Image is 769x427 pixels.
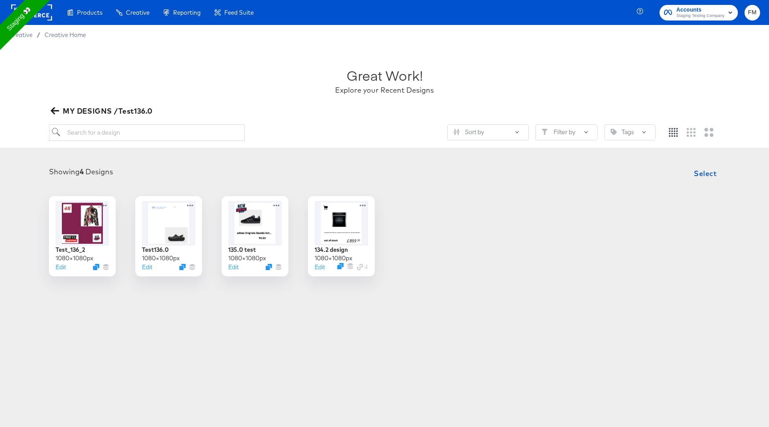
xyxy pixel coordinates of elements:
div: Test_136_21080×1080pxEditDuplicate [49,196,116,276]
div: Test136.0 [142,246,169,254]
span: Feed Suite [224,9,254,16]
svg: Duplicate [93,264,99,270]
svg: Filter [542,129,548,135]
div: Great Work! [347,66,423,85]
svg: Duplicate [179,264,186,270]
span: Select [694,167,716,180]
svg: Duplicate [337,263,344,269]
button: FM [745,5,760,21]
div: 1080 × 1080 px [228,254,266,263]
span: FM [748,8,757,18]
div: Test_136_2 [56,246,85,254]
svg: Sliders [453,129,460,135]
strong: 4 [80,167,84,176]
span: Accounts [676,5,724,15]
span: Reporting [173,9,201,16]
div: Test136.01080×1080pxEditDuplicate [135,196,202,276]
div: Showing Designs [49,167,113,177]
div: 1080 × 1080 px [315,254,352,263]
div: Explore your Recent Designs [335,85,434,95]
span: MY DESIGNS /Test136.0 [53,105,153,117]
button: Edit [228,263,239,271]
span: Products [77,9,102,16]
div: 1080 × 1080 px [142,254,180,263]
div: 134.2 design [315,246,348,254]
button: Edit [315,263,325,271]
svg: Medium grid [687,128,696,137]
button: Edit [56,263,66,271]
svg: Large grid [704,128,713,137]
button: Edit [142,263,152,271]
button: TagTags [604,124,656,140]
button: AccountsStaging Testing Company [660,5,738,21]
button: Select [690,164,720,182]
span: Staging Testing Company [676,12,724,20]
div: 1080 × 1080 px [56,254,93,263]
span: Creative [9,31,32,38]
div: 134.2 design1080×1080pxEditDuplicateLink 4 [308,196,375,276]
input: Search for a design [49,124,245,141]
svg: Link [357,264,363,270]
button: FilterFilter by [535,124,598,140]
span: / [32,31,45,38]
button: SlidersSort by [447,124,529,140]
div: 4 [357,263,368,271]
svg: Tag [611,129,617,135]
div: 135.0 test [228,246,256,254]
div: 135.0 test1080×1080pxEditDuplicate [222,196,288,276]
svg: Duplicate [266,264,272,270]
a: Creative Home [45,31,86,38]
button: MY DESIGNS /Test136.0 [49,105,156,117]
span: Creative [126,9,150,16]
svg: Small grid [669,128,678,137]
